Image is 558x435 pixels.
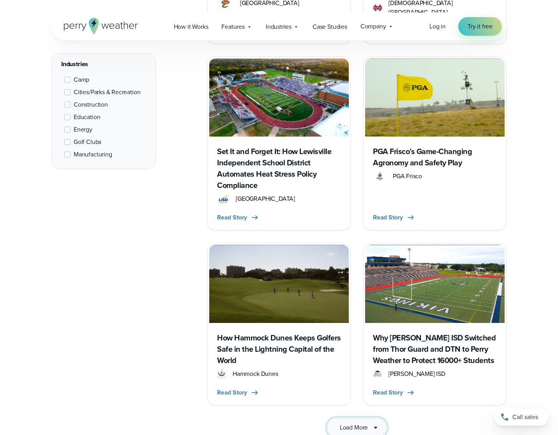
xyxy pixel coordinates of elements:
span: How it Works [174,22,208,32]
img: Bryan ISD Logo [373,369,382,379]
span: Cities/Parks & Recreation [74,88,140,97]
span: Construction [74,100,108,109]
img: Lewisville ISD logo [217,194,230,203]
span: Call sales [512,412,538,422]
h3: How Hammock Dunes Keeps Golfers Safe in the Lightning Capital of the World [217,332,341,366]
h3: Set It and Forget It: How Lewisville Independent School District Automates Heat Stress Policy Com... [217,146,341,191]
a: Try it free [458,17,502,36]
a: Lewisville independent Set It and Forget It: How Lewisville Independent School District Automates... [207,56,351,230]
a: Bryan isd Why [PERSON_NAME] ISD Switched from Thor Guard and DTN to Perry Weather to Protect 1600... [363,243,507,405]
img: PGA-Frisco.svg [373,172,387,181]
a: Case Studies [306,19,354,35]
span: Try it free [468,22,493,31]
img: Bryan isd [365,245,505,323]
a: PGA Frisco’s Game-Changing Agronomy and Safety Play PGA Frisco Read Story [363,56,507,230]
h3: PGA Frisco’s Game-Changing Agronomy and Safety Play [373,146,497,168]
span: Industries [266,22,291,32]
div: Industries [61,60,146,69]
span: [PERSON_NAME] ISD [388,369,445,379]
span: Company [360,22,386,31]
button: Read Story [217,388,260,397]
span: Camp [74,75,89,84]
span: Golf Clubs [74,137,101,147]
span: Read Story [373,388,403,397]
span: [GEOGRAPHIC_DATA] [236,194,295,203]
span: Features [221,22,245,32]
span: Education [74,112,100,122]
span: Read Story [373,213,403,222]
img: Lewisville independent [209,58,349,137]
button: Read Story [373,213,415,222]
span: Energy [74,125,92,134]
span: Hammock Dunes [233,369,278,379]
a: Log in [429,22,446,31]
span: PGA Frisco [393,172,422,181]
span: Manufacturing [74,150,112,159]
span: Read Story [217,213,247,222]
a: How it Works [167,19,215,35]
span: Load More [340,423,368,432]
button: Read Story [373,388,415,397]
span: Read Story [217,388,247,397]
a: Call sales [494,409,549,426]
h3: Why [PERSON_NAME] ISD Switched from Thor Guard and DTN to Perry Weather to Protect 16000+ Students [373,332,497,366]
a: How Hammock Dunes Keeps Golfers Safe in the Lightning Capital of the World Hammock Dunes Read Story [207,243,351,405]
span: Case Studies [313,22,347,32]
button: Read Story [217,213,260,222]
